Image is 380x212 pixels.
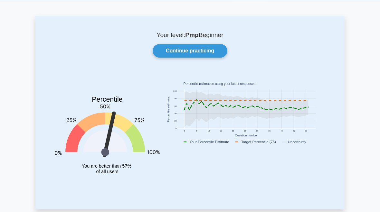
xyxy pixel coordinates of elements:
text: Percentile [92,96,123,103]
text: 0 [176,127,177,130]
text: 50 [305,130,307,132]
b: Pmp [185,32,199,38]
a: Continue practicing [153,44,227,58]
text: 25 [244,130,246,132]
text: 100 [173,90,177,92]
text: 0 [184,130,185,132]
text: 35 [268,130,271,132]
text: 10 [208,130,210,132]
text: 15 [220,130,222,132]
text: Percentile estimation using your latest responses [184,82,255,86]
text: 5 [196,130,197,132]
text: 20 [175,120,177,122]
text: 60 [175,105,177,107]
tspan: You are better than 57% [82,163,131,169]
text: 45 [293,130,295,132]
text: Question number [235,134,258,137]
text: 20 [232,130,234,132]
text: 40 [280,130,283,132]
text: 40 [175,112,177,115]
text: 30 [256,130,259,132]
text: 80 [175,97,177,100]
p: Your level: Beginner [51,31,329,39]
text: Percentile estimate [167,97,170,122]
tspan: of all users [96,169,118,174]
